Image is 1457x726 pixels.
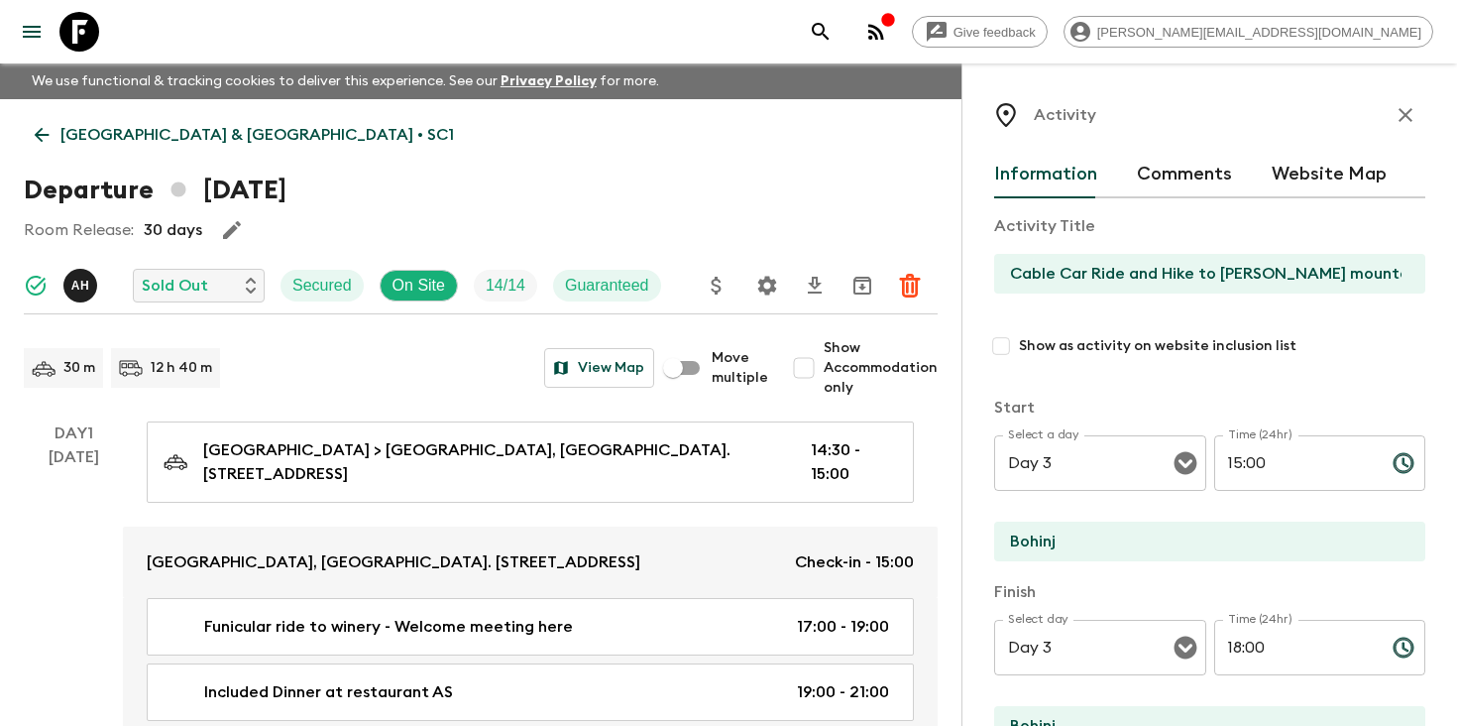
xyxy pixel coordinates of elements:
[474,270,537,302] div: Trip Fill
[142,274,208,298] p: Sold Out
[1272,151,1387,198] button: Website Map
[12,12,52,52] button: menu
[63,358,95,378] p: 30 m
[994,580,1425,604] p: Finish
[994,254,1409,294] input: E.g Hozuagawa boat tour
[1137,151,1232,198] button: Comments
[1228,611,1292,628] label: Time (24hr)
[147,550,640,574] p: [GEOGRAPHIC_DATA], [GEOGRAPHIC_DATA]. [STREET_ADDRESS]
[24,274,48,298] svg: Synced Successfully
[1064,16,1433,48] div: [PERSON_NAME][EMAIL_ADDRESS][DOMAIN_NAME]
[801,12,841,52] button: search adventures
[890,266,930,305] button: Delete
[994,151,1097,198] button: Information
[203,438,779,486] p: [GEOGRAPHIC_DATA] > [GEOGRAPHIC_DATA], [GEOGRAPHIC_DATA]. [STREET_ADDRESS]
[1172,634,1199,662] button: Open
[60,123,454,147] p: [GEOGRAPHIC_DATA] & [GEOGRAPHIC_DATA] • SC1
[795,266,835,305] button: Download CSV
[1384,628,1423,667] button: Choose time, selected time is 6:00 PM
[1008,611,1068,628] label: Select day
[486,274,525,298] p: 14 / 14
[1019,336,1296,356] span: Show as activity on website inclusion list
[565,274,649,298] p: Guaranteed
[1384,443,1423,483] button: Choose time, selected time is 3:00 PM
[994,214,1425,238] p: Activity Title
[1228,426,1292,443] label: Time (24hr)
[712,348,768,388] span: Move multiple
[204,615,573,639] p: Funicular ride to winery - Welcome meeting here
[24,218,134,242] p: Room Release:
[501,74,597,88] a: Privacy Policy
[994,522,1409,561] input: Start Location
[747,266,787,305] button: Settings
[204,680,453,704] p: Included Dinner at restaurant AS
[842,266,882,305] button: Archive (Completed, Cancelled or Unsynced Departures only)
[912,16,1048,48] a: Give feedback
[147,422,914,503] a: [GEOGRAPHIC_DATA] > [GEOGRAPHIC_DATA], [GEOGRAPHIC_DATA]. [STREET_ADDRESS]14:30 - 15:00
[147,664,914,721] a: Included Dinner at restaurant AS19:00 - 21:00
[280,270,364,302] div: Secured
[24,115,465,155] a: [GEOGRAPHIC_DATA] & [GEOGRAPHIC_DATA] • SC1
[147,598,914,656] a: Funicular ride to winery - Welcome meeting here17:00 - 19:00
[544,348,654,388] button: View Map
[824,338,938,398] span: Show Accommodation only
[151,358,212,378] p: 12 h 40 m
[994,396,1425,420] p: Start
[1034,103,1096,127] p: Activity
[1008,426,1078,443] label: Select a day
[795,550,914,574] p: Check-in - 15:00
[392,274,445,298] p: On Site
[123,527,938,598] a: [GEOGRAPHIC_DATA], [GEOGRAPHIC_DATA]. [STREET_ADDRESS]Check-in - 15:00
[24,422,123,445] p: Day 1
[811,438,889,486] p: 14:30 - 15:00
[697,266,736,305] button: Update Price, Early Bird Discount and Costs
[1172,449,1199,477] button: Open
[943,25,1047,40] span: Give feedback
[1214,435,1377,491] input: hh:mm
[1086,25,1432,40] span: [PERSON_NAME][EMAIL_ADDRESS][DOMAIN_NAME]
[1214,620,1377,675] input: hh:mm
[24,171,286,210] h1: Departure [DATE]
[71,278,90,294] p: A H
[63,275,101,291] span: Alenka Hriberšek
[63,269,101,302] button: AH
[144,218,202,242] p: 30 days
[380,270,458,302] div: On Site
[797,680,889,704] p: 19:00 - 21:00
[24,63,667,99] p: We use functional & tracking cookies to deliver this experience. See our for more.
[797,615,889,639] p: 17:00 - 19:00
[292,274,352,298] p: Secured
